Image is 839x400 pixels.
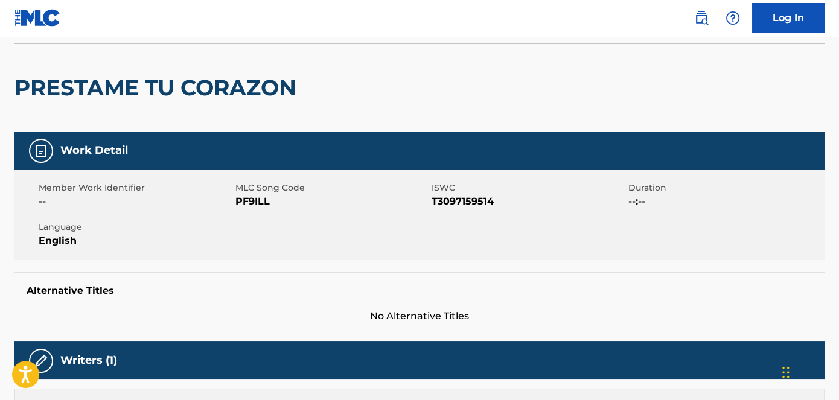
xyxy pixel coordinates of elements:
[34,354,48,368] img: Writers
[34,144,48,158] img: Work Detail
[689,6,713,30] a: Public Search
[60,144,128,157] h5: Work Detail
[235,182,429,194] span: MLC Song Code
[39,221,232,233] span: Language
[752,3,825,33] a: Log In
[782,354,790,390] div: Drag
[14,74,302,101] h2: PRESTAME TU CORAZON
[14,309,825,323] span: No Alternative Titles
[721,6,745,30] div: Help
[27,285,812,297] h5: Alternative Titles
[60,354,117,367] h5: Writers (1)
[726,11,740,25] img: help
[39,182,232,194] span: Member Work Identifier
[432,194,625,209] span: T3097159514
[432,182,625,194] span: ISWC
[14,9,61,27] img: MLC Logo
[39,194,232,209] span: --
[628,182,822,194] span: Duration
[39,233,232,248] span: English
[628,194,822,209] span: --:--
[235,194,429,209] span: PF9ILL
[694,11,709,25] img: search
[779,342,839,400] iframe: Chat Widget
